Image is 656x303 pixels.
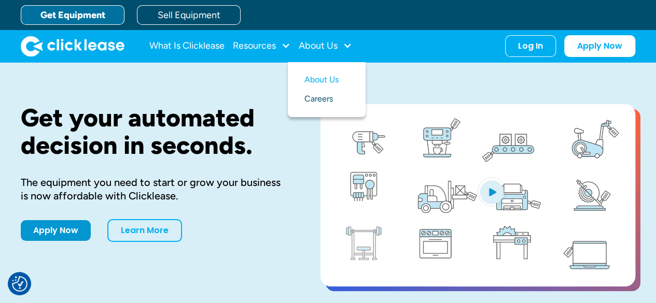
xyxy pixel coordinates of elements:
[518,41,543,51] div: Log In
[137,5,241,25] a: Sell Equipment
[149,36,225,56] a: What Is Clicklease
[21,36,124,56] img: Clicklease logo
[320,104,635,286] a: open lightbox
[304,70,349,90] a: About Us
[21,176,287,203] div: The equipment you need to start or grow your business is now affordable with Clicklease.
[12,276,27,292] img: Revisit consent button
[288,62,366,117] nav: About Us
[233,36,290,56] div: Resources
[21,220,91,241] a: Apply Now
[21,104,287,159] h1: Get your automated decision in seconds.
[299,36,352,56] div: About Us
[12,276,27,292] button: Consent Preferences
[478,177,506,206] img: Blue play button logo on a light blue circular background
[564,35,635,57] a: Apply Now
[21,5,124,25] a: Get Equipment
[21,36,124,56] a: home
[107,219,182,242] a: Learn More
[304,90,349,109] a: Careers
